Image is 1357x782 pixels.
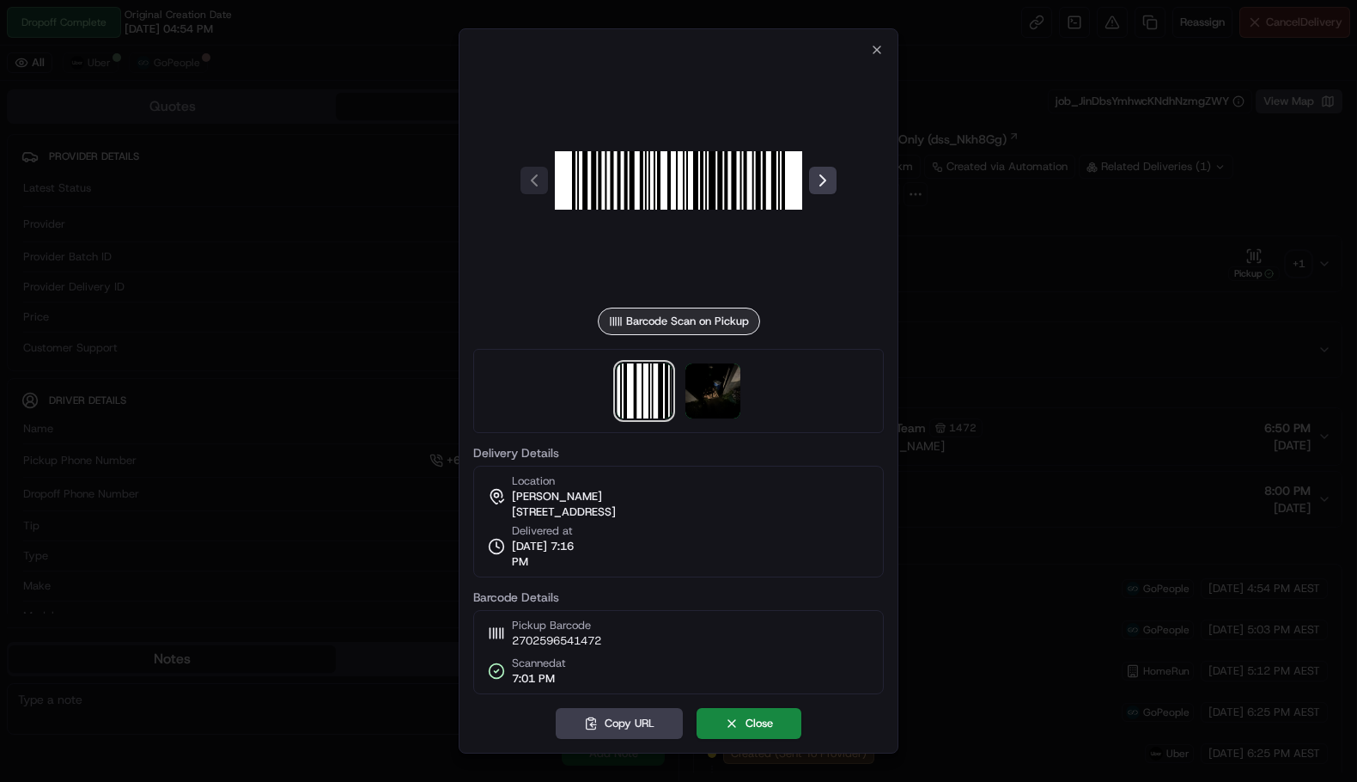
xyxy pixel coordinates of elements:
label: Barcode Details [473,591,884,603]
label: Delivery Details [473,447,884,459]
span: [PERSON_NAME] [512,489,602,504]
button: Copy URL [556,708,683,739]
img: barcode_scan_on_pickup image [555,57,802,304]
button: Close [697,708,801,739]
span: 2702596541472 [512,633,601,649]
span: Scanned at [512,656,566,671]
span: Location [512,473,555,489]
div: Barcode Scan on Pickup [598,308,760,335]
span: 7:01 PM [512,671,566,687]
span: Pickup Barcode [512,618,601,633]
img: barcode_scan_on_pickup image [617,364,672,418]
span: [DATE] 7:16 PM [512,539,591,570]
span: [STREET_ADDRESS] [512,504,616,520]
img: photo_proof_of_delivery image [685,364,740,418]
span: Delivered at [512,523,591,539]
